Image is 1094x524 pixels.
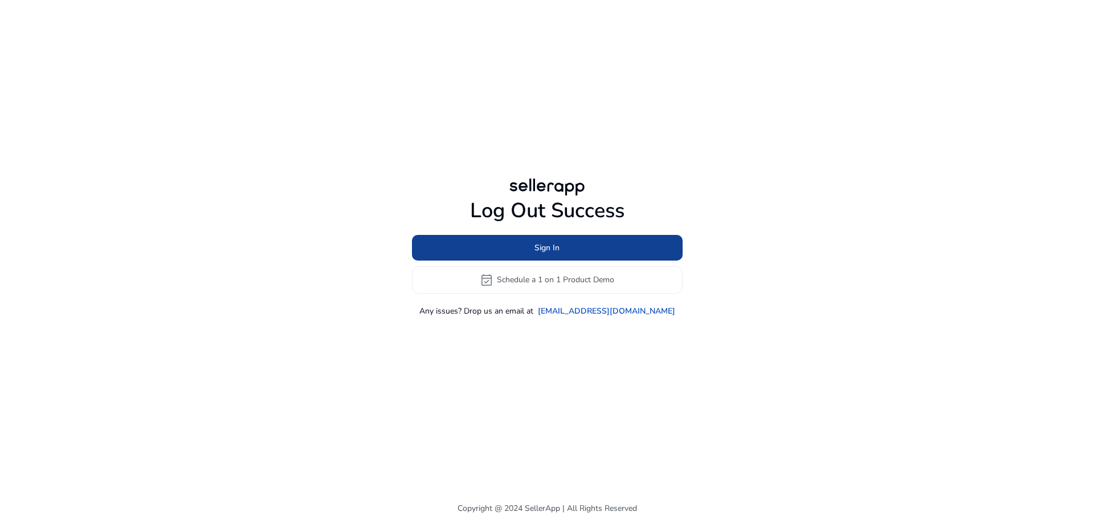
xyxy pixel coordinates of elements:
span: Sign In [534,242,560,254]
button: Sign In [412,235,683,261]
button: event_availableSchedule a 1 on 1 Product Demo [412,266,683,294]
a: [EMAIL_ADDRESS][DOMAIN_NAME] [538,305,675,317]
span: event_available [480,273,493,287]
p: Any issues? Drop us an email at [419,305,533,317]
h1: Log Out Success [412,198,683,223]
